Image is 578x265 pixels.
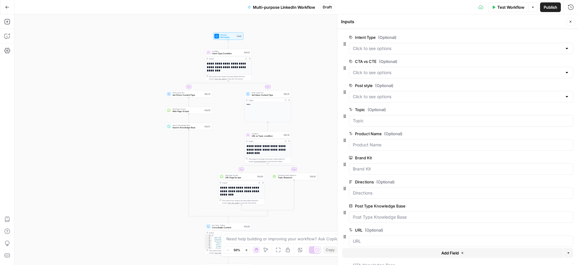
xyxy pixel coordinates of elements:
label: Post style [349,83,539,89]
div: Output [209,58,243,60]
div: 8 [205,247,212,249]
span: Add Field [441,250,459,256]
div: WorkflowSet InputsInputs [205,33,252,40]
span: (Optional) [376,179,395,185]
label: Post Type Knowledge Base [349,203,539,209]
span: 50% [234,248,240,252]
div: Perplexity Deep ResearchTopic ResearchStep 30 [271,173,318,180]
span: Toggle code folding, rows 8 through 12 [210,247,212,249]
span: Publish [544,4,557,10]
div: Step 36 [244,225,250,228]
div: Step 29 [257,175,263,178]
div: Output [222,182,256,184]
span: Web Page Scrape [172,108,203,110]
span: Set Promo Content Type [172,94,203,97]
g: Edge from step_26 to step_27 [188,114,189,123]
span: Search Knowledge Base [172,126,203,129]
g: Edge from start to step_23 [228,40,229,48]
span: Write Liquid Text [172,92,203,94]
span: Test Workflow [497,4,524,10]
span: Search Knowledge Base [172,124,203,126]
input: Post Type Knowledge Base [353,214,569,220]
g: Edge from step_30 to step_28-conditional-end [268,180,294,212]
g: Edge from step_23 to step_24 [188,81,228,90]
label: Intent Type [349,34,539,40]
input: Click to see options [353,45,562,51]
g: Edge from step_23 to step_25 [228,81,268,90]
g: Edge from step_24 to step_26 [188,98,189,106]
div: This output is too large & has been abbreviated for review. to view the full content. [249,158,290,163]
label: CTA vs CTE [349,58,539,64]
input: Brand Kit [353,166,569,172]
label: URL [349,227,539,233]
input: Click to see options [353,94,562,100]
span: (Optional) [384,131,402,137]
span: Intent Type Condition [212,52,242,55]
span: Set Inputs [220,36,235,39]
div: Inputs [341,19,565,25]
span: Perplexity Deep Research [278,174,308,176]
div: 6 [205,244,212,245]
span: Copy the output [215,252,226,254]
label: Directions [349,179,539,185]
div: Step 27 [204,125,211,128]
div: Inputs [236,35,242,38]
g: Edge from step_28 to step_30 [268,163,295,173]
span: Toggle code folding, rows 4 through 13 [210,240,212,242]
div: Search Knowledge BaseSearch Knowledge BaseStep 27 [166,123,212,130]
span: Web Page Scrape [225,174,256,176]
span: URL Page Scrape [225,176,256,179]
span: (Optional) [368,107,386,113]
label: Brand Kit [349,155,539,161]
div: Step 23 [244,51,250,54]
span: (Optional) [378,34,396,40]
span: (Optional) [375,83,393,89]
span: Copy the output [215,78,226,80]
input: URL [353,238,569,244]
g: Edge from step_25 to step_28 [267,122,268,131]
div: Write Liquid TextSet Value Content TypeStep 25Output***** [244,90,291,122]
g: Edge from step_36 to step_1 [228,255,229,263]
div: Output [249,99,283,101]
input: Product Name [353,142,569,148]
span: Write Liquid Text [252,92,282,94]
button: Copy [323,246,337,254]
span: Condition [212,50,242,52]
div: Write Liquid TextSet Promo Content TypeStep 24 [166,90,212,98]
div: 3 [205,238,212,240]
div: Step 24 [204,93,211,95]
span: Copy the output [228,202,239,204]
div: Output [209,232,243,234]
g: Edge from step_23-conditional-end to step_36 [228,217,229,223]
span: Run Code · Python [212,224,242,226]
div: 1 [205,235,212,236]
span: Web Page Scrape [172,110,203,113]
span: Workflow [220,34,235,36]
span: Set Value Content Type [252,94,282,97]
label: Product Name [349,131,539,137]
button: Publish [540,2,561,12]
span: (Optional) [365,227,383,233]
div: Step 30 [309,175,316,178]
div: 2 [205,236,212,238]
div: 7 [205,245,212,247]
span: Consolidate Content [212,226,242,229]
g: Edge from step_28-conditional-end to step_23-conditional-end [228,211,268,218]
div: Step 26 [204,109,211,112]
div: 5 [205,242,212,244]
input: Click to see options [353,70,562,76]
span: (Optional) [379,58,397,64]
g: Edge from step_27 to step_23-conditional-end [189,130,228,218]
button: Multi-purpose LinkedIn Workflow [244,2,319,12]
div: Run Code · PythonConsolidate ContentStep 36Output{ "web_content": null, "knowledge_base_content":... [205,223,252,255]
button: Add Field [342,248,563,258]
div: 4 [205,240,212,242]
input: Topic [353,118,569,124]
div: This output is too large & has been abbreviated for review. to view the full content. [209,249,250,254]
span: URL vs Topic condition [252,135,282,138]
div: This output is too large & has been abbreviated for review. to view the full content. [222,199,263,204]
g: Edge from step_29 to step_28-conditional-end [241,205,268,212]
div: Step 25 [283,93,290,95]
div: Output [249,140,283,142]
span: Condition [252,132,282,135]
